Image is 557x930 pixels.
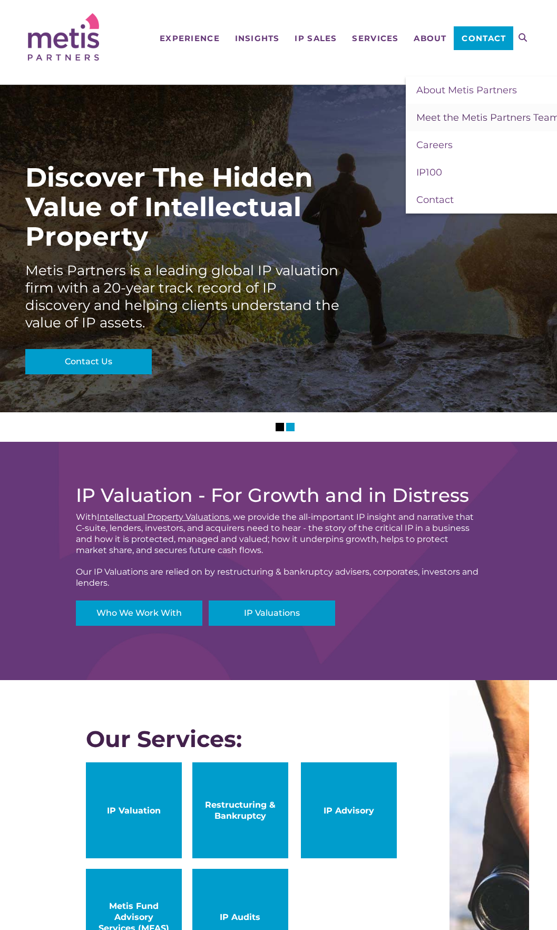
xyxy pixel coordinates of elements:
span: Services [352,34,398,42]
span: Contact [416,194,454,206]
div: Metis Partners is a leading global IP valuation firm with a 20-year track record of IP discovery ... [25,262,341,332]
span: Restructuring & Bankruptcy [203,799,278,821]
span: Experience [160,34,220,42]
span: IP Audits [203,912,278,923]
img: Metis Partners [28,13,99,61]
span: About Metis Partners [416,84,517,96]
li: Slider Page 1 [276,423,284,431]
div: With , we provide the all-important IP insight and narrative that C-suite, lenders, investors, an... [76,511,481,556]
div: Our IP Valuations are relied on by restructuring & bankruptcy advisers, corporates, investors and... [76,566,481,588]
span: IP100 [416,167,442,178]
a: Contact Us [25,349,152,374]
a: IP Valuation [86,762,182,858]
div: Our Services: [86,726,397,752]
a: Who We Work With [76,600,202,626]
a: IP Valuations [209,600,335,626]
span: Contact [462,34,506,42]
span: Careers [416,139,453,151]
h2: IP Valuation - For Growth and in Distress [76,484,481,506]
span: Insights [235,34,280,42]
span: About [414,34,446,42]
a: Restructuring & Bankruptcy [192,762,288,858]
a: IP Advisory [301,762,397,858]
span: IP Sales [295,34,337,42]
span: IP Valuation [96,805,171,816]
a: Intellectual Property Valuations [97,512,229,522]
div: Discover The Hidden Value of Intellectual Property [25,163,341,251]
a: Contact [454,26,513,50]
li: Slider Page 2 [286,423,295,431]
span: IP Advisory [311,805,386,816]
